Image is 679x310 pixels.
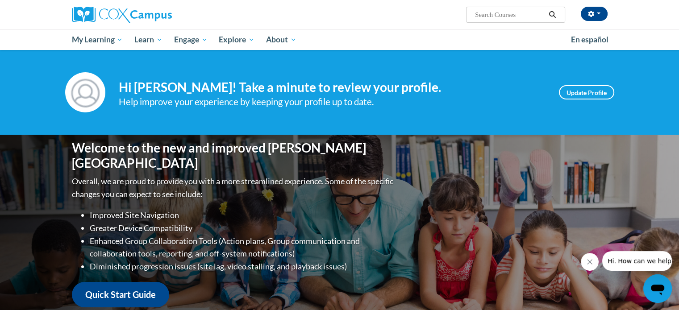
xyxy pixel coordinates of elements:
iframe: Message from company [602,251,672,271]
img: Cox Campus [72,7,172,23]
button: Account Settings [581,7,608,21]
h1: Welcome to the new and improved [PERSON_NAME][GEOGRAPHIC_DATA] [72,141,396,170]
span: About [266,34,296,45]
button: Search [546,9,559,20]
span: My Learning [71,34,123,45]
a: Cox Campus [72,7,242,23]
span: Engage [174,34,208,45]
span: En español [571,35,608,44]
a: My Learning [66,29,129,50]
p: Overall, we are proud to provide you with a more streamlined experience. Some of the specific cha... [72,175,396,201]
input: Search Courses [474,9,546,20]
div: Main menu [58,29,621,50]
li: Greater Device Compatibility [90,222,396,235]
a: Update Profile [559,85,614,99]
iframe: Button to launch messaging window [643,274,672,303]
li: Enhanced Group Collaboration Tools (Action plans, Group communication and collaboration tools, re... [90,235,396,260]
li: Diminished progression issues (site lag, video stalling, and playback issues) [90,260,396,273]
div: Help improve your experience by keeping your profile up to date. [119,95,546,109]
span: Learn [134,34,162,45]
a: Quick Start Guide [72,282,169,307]
iframe: Close message [581,253,599,271]
span: Hi. How can we help? [5,6,72,13]
img: Profile Image [65,72,105,112]
a: Engage [168,29,213,50]
a: About [260,29,302,50]
span: Explore [219,34,254,45]
a: En español [565,30,614,49]
h4: Hi [PERSON_NAME]! Take a minute to review your profile. [119,80,546,95]
li: Improved Site Navigation [90,209,396,222]
a: Explore [213,29,260,50]
a: Learn [129,29,168,50]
